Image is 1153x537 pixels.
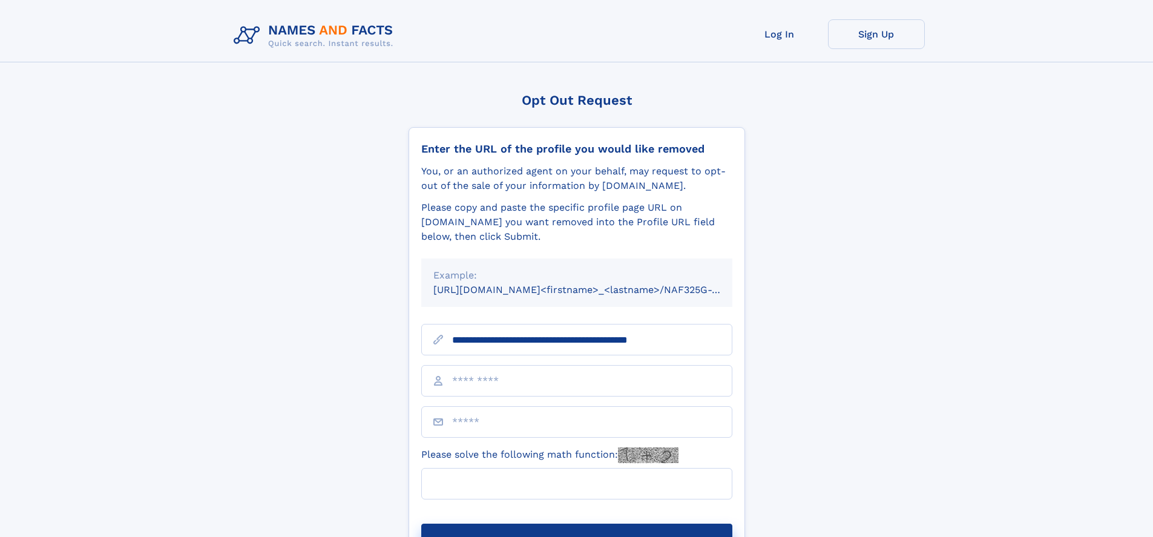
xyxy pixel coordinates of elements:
div: Please copy and paste the specific profile page URL on [DOMAIN_NAME] you want removed into the Pr... [421,200,732,244]
a: Log In [731,19,828,49]
img: Logo Names and Facts [229,19,403,52]
div: You, or an authorized agent on your behalf, may request to opt-out of the sale of your informatio... [421,164,732,193]
div: Opt Out Request [409,93,745,108]
small: [URL][DOMAIN_NAME]<firstname>_<lastname>/NAF325G-xxxxxxxx [433,284,755,295]
div: Enter the URL of the profile you would like removed [421,142,732,156]
label: Please solve the following math function: [421,447,678,463]
div: Example: [433,268,720,283]
a: Sign Up [828,19,925,49]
